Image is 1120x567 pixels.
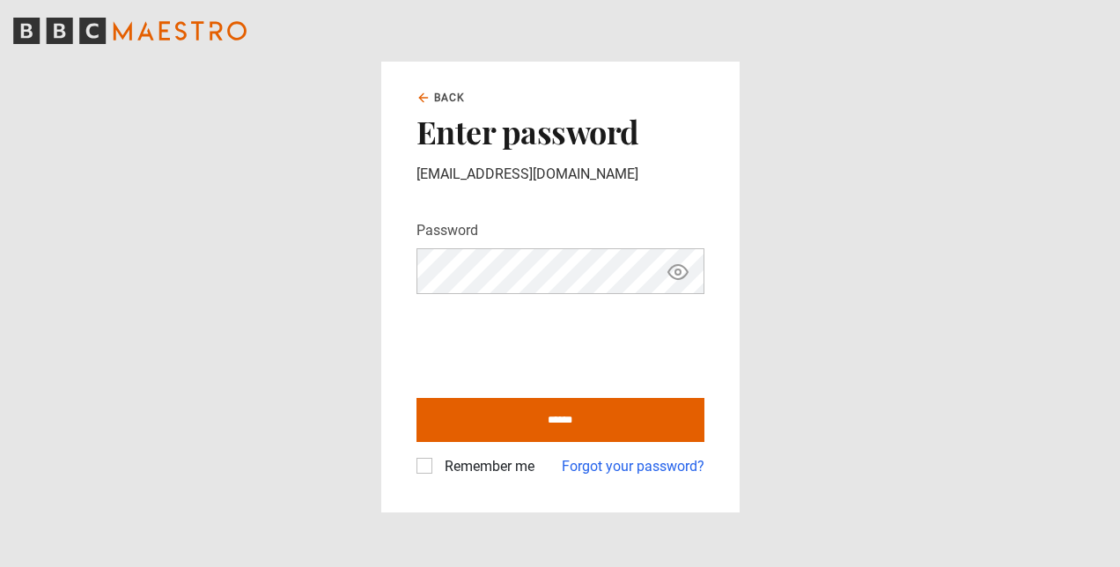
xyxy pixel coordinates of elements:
a: Forgot your password? [562,456,704,477]
span: Back [434,90,466,106]
h2: Enter password [416,113,704,150]
svg: BBC Maestro [13,18,247,44]
label: Remember me [438,456,534,477]
button: Show password [663,256,693,287]
a: Back [416,90,466,106]
iframe: reCAPTCHA [416,308,684,377]
label: Password [416,220,478,241]
p: [EMAIL_ADDRESS][DOMAIN_NAME] [416,164,704,185]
